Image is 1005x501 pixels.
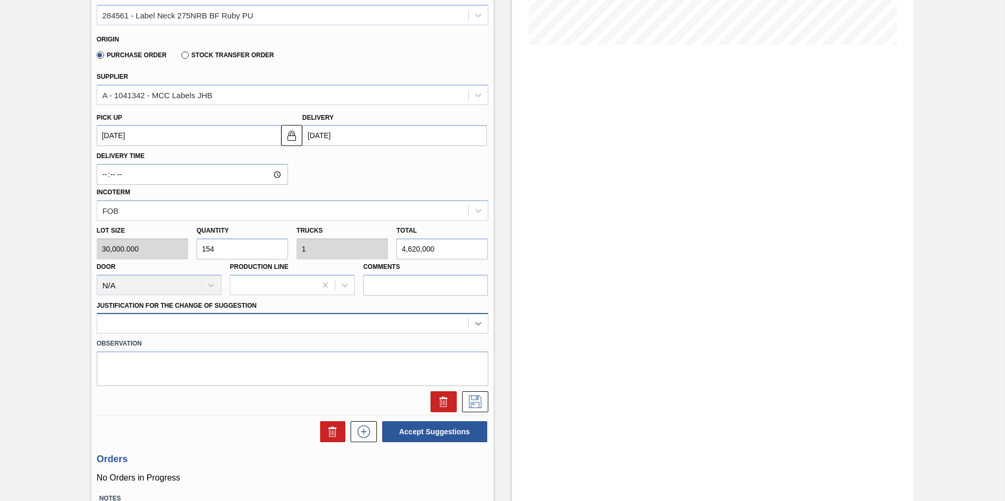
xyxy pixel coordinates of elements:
label: Stock Transfer Order [181,51,274,59]
img: locked [285,129,298,142]
label: Total [396,227,417,234]
label: Delivery [302,114,334,121]
label: Justification for the Change of Suggestion [97,302,257,309]
div: Save Suggestion [457,391,488,412]
label: Trucks [296,227,323,234]
h3: Orders [97,454,488,465]
label: Pick up [97,114,122,121]
div: Accept Suggestions [377,420,488,443]
div: FOB [102,206,119,215]
label: Purchase Order [97,51,167,59]
input: mm/dd/yyyy [97,125,281,146]
button: locked [281,125,302,146]
label: Supplier [97,73,128,80]
p: No Orders in Progress [97,473,488,483]
label: Delivery Time [97,149,288,164]
div: A - 1041342 - MCC Labels JHB [102,90,212,99]
label: Door [97,263,116,270]
div: Delete Suggestion [425,391,457,412]
div: 284561 - Label Neck 275NRB BF Ruby PU [102,11,253,19]
label: Quantity [197,227,229,234]
label: Incoterm [97,189,130,196]
label: Comments [363,259,488,275]
label: Production Line [230,263,288,270]
label: Lot size [97,223,188,238]
input: mm/dd/yyyy [302,125,487,146]
button: Accept Suggestions [382,421,487,442]
div: Delete Suggestions [315,421,345,442]
label: Observation [97,336,488,351]
label: Origin [97,36,119,43]
div: New suggestion [345,421,377,442]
